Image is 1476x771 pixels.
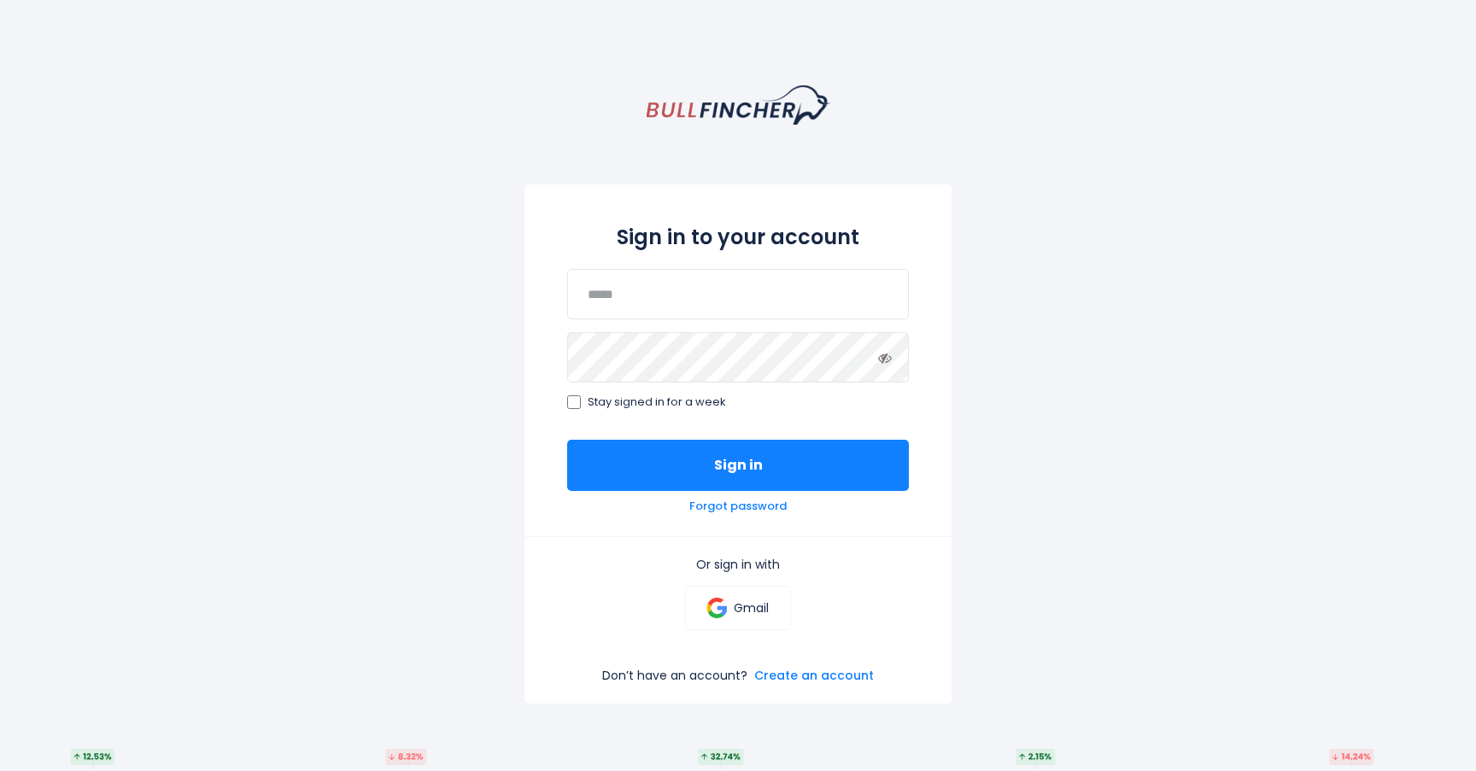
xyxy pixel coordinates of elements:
h2: Sign in to your account [567,222,909,252]
p: Gmail [734,600,769,616]
button: Sign in [567,440,909,491]
span: Stay signed in for a week [588,395,726,410]
p: Or sign in with [567,557,909,572]
p: Don’t have an account? [602,668,747,683]
a: Gmail [685,586,790,630]
a: Create an account [754,668,874,683]
a: homepage [647,85,830,125]
input: Stay signed in for a week [567,395,581,409]
a: Forgot password [689,499,787,514]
